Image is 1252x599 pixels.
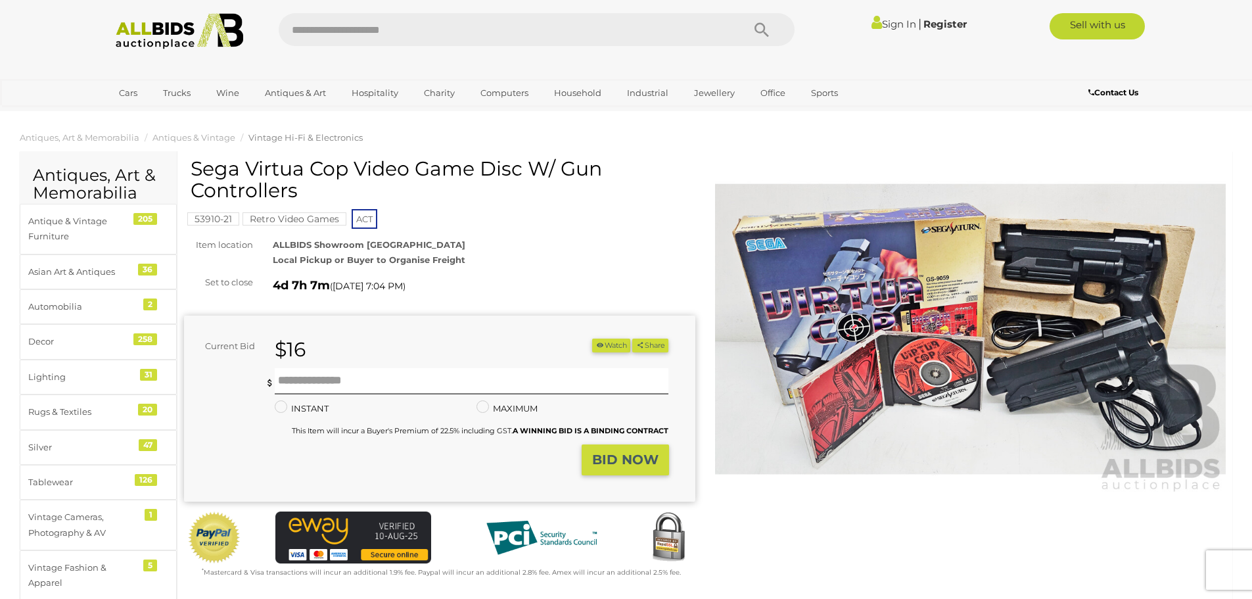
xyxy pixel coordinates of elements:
[275,512,431,563] img: eWAY Payment Gateway
[133,333,157,345] div: 258
[208,82,248,104] a: Wine
[110,82,146,104] a: Cars
[871,18,916,30] a: Sign In
[273,278,330,293] strong: 4d 7h 7m
[152,132,235,143] a: Antiques & Vintage
[685,82,743,104] a: Jewellery
[187,512,241,564] img: Official PayPal Seal
[191,158,692,201] h1: Sega Virtua Cop Video Game Disc W/ Gun Controllers
[592,339,630,352] button: Watch
[292,426,668,435] small: This Item will incur a Buyer's Premium of 22.5% including GST.
[28,440,137,455] div: Silver
[143,560,157,571] div: 5
[476,512,607,564] img: PCI DSS compliant
[145,509,157,521] div: 1
[143,299,157,310] div: 2
[20,254,177,289] a: Asian Art & Antiques 36
[582,444,669,475] button: BID NOW
[918,16,921,31] span: |
[28,510,137,540] div: Vintage Cameras, Photography & AV
[275,401,329,416] label: INSTANT
[20,360,177,395] a: Lighting 31
[243,212,346,226] mark: Retro Video Games
[333,280,403,292] span: [DATE] 7:04 PM
[110,104,221,126] a: [GEOGRAPHIC_DATA]
[202,568,681,577] small: Mastercard & Visa transactions will incur an additional 1.9% fee. Paypal will incur an additional...
[133,213,157,225] div: 205
[20,395,177,429] a: Rugs & Textiles 20
[187,212,239,226] mark: 53910-21
[352,209,377,229] span: ACT
[592,452,659,467] strong: BID NOW
[752,82,794,104] a: Office
[20,500,177,550] a: Vintage Cameras, Photography & AV 1
[729,13,795,46] button: Search
[140,369,157,381] div: 31
[28,475,137,490] div: Tablewear
[592,339,630,352] li: Watch this item
[28,370,137,385] div: Lighting
[273,254,465,265] strong: Local Pickup or Buyer to Organise Freight
[1088,85,1142,100] a: Contact Us
[248,132,363,143] a: Vintage Hi-Fi & Electronics
[256,82,335,104] a: Antiques & Art
[243,214,346,224] a: Retro Video Games
[802,82,846,104] a: Sports
[923,18,967,30] a: Register
[273,239,465,250] strong: ALLBIDS Showroom [GEOGRAPHIC_DATA]
[1088,87,1138,97] b: Contact Us
[135,474,157,486] div: 126
[139,439,157,451] div: 47
[20,132,139,143] a: Antiques, Art & Memorabilia
[618,82,677,104] a: Industrial
[28,299,137,314] div: Automobilia
[343,82,407,104] a: Hospitality
[632,339,668,352] button: Share
[545,82,610,104] a: Household
[174,275,263,290] div: Set to close
[138,264,157,276] div: 36
[715,164,1226,494] img: Sega Virtua Cop Video Game Disc W/ Gun Controllers
[476,401,538,416] label: MAXIMUM
[184,339,265,354] div: Current Bid
[20,465,177,500] a: Tablewear 126
[28,264,137,279] div: Asian Art & Antiques
[472,82,537,104] a: Computers
[275,337,306,362] strong: $16
[20,289,177,324] a: Automobilia 2
[28,214,137,245] div: Antique & Vintage Furniture
[642,512,695,564] img: Secured by Rapid SSL
[513,426,668,435] b: A WINNING BID IS A BINDING CONTRACT
[330,281,406,291] span: ( )
[154,82,199,104] a: Trucks
[1050,13,1145,39] a: Sell with us
[33,166,164,203] h2: Antiques, Art & Memorabilia
[108,13,251,49] img: Allbids.com.au
[187,214,239,224] a: 53910-21
[138,404,157,416] div: 20
[28,404,137,419] div: Rugs & Textiles
[28,560,137,591] div: Vintage Fashion & Apparel
[20,204,177,254] a: Antique & Vintage Furniture 205
[20,324,177,359] a: Decor 258
[174,237,263,252] div: Item location
[28,334,137,349] div: Decor
[20,430,177,465] a: Silver 47
[415,82,463,104] a: Charity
